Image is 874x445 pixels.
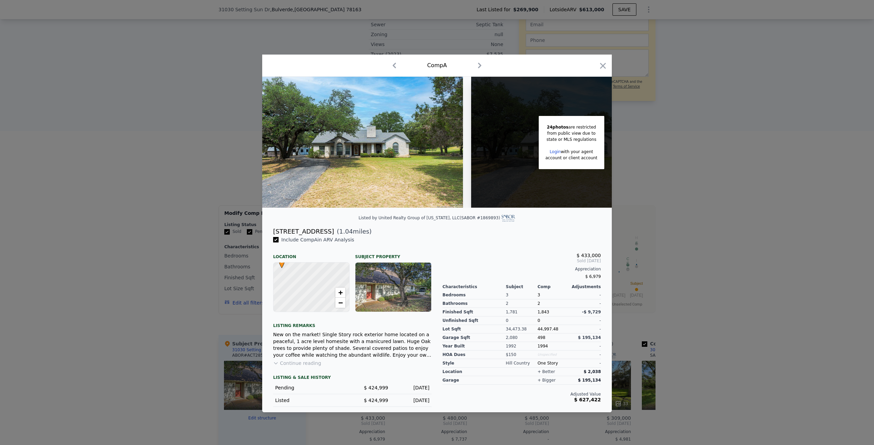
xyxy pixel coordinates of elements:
[506,316,538,325] div: 0
[569,316,601,325] div: -
[561,149,593,154] span: with your agent
[442,291,506,299] div: Bedrooms
[442,316,506,325] div: Unfinished Sqft
[442,359,506,368] div: Style
[578,335,601,340] span: $ 195,134
[546,136,597,143] div: state or MLS regulations
[442,342,506,351] div: Year Built
[364,385,388,390] span: $ 424,999
[537,299,569,308] div: 2
[442,284,506,290] div: Characteristics
[506,299,538,308] div: 2
[569,342,601,351] div: -
[506,359,538,368] div: Hill Country
[537,327,558,331] span: 44,997.48
[569,325,601,333] div: -
[427,61,447,70] div: Comp A
[537,293,540,297] span: 3
[442,308,506,316] div: Finished Sqft
[569,299,601,308] div: -
[275,384,347,391] div: Pending
[338,288,343,297] span: +
[442,351,506,359] div: HOA Dues
[273,317,432,328] div: Listing remarks
[273,375,432,382] div: LISTING & SALE HISTORY
[442,391,601,397] div: Adjusted Value
[358,216,516,220] div: Listed by United Realty Group of [US_STATE], LLC (SABOR #1869893)
[279,237,357,242] span: Include Comp A in ARV Analysis
[584,369,601,374] span: $ 2,038
[273,249,350,259] div: Location
[537,342,569,351] div: 1994
[502,215,516,222] img: SABOR Logo
[506,284,538,290] div: Subject
[537,335,545,340] span: 498
[546,130,597,136] div: from public view due to
[550,149,561,154] a: Login
[537,369,555,374] div: + better
[339,228,353,235] span: 1.04
[537,351,569,359] div: Unspecified
[537,377,555,383] div: + bigger
[394,384,429,391] div: [DATE]
[546,155,597,161] div: account or client account
[442,299,506,308] div: Bathrooms
[442,333,506,342] div: Garage Sqft
[506,291,538,299] div: 3
[537,359,569,368] div: One Story
[506,308,538,316] div: 1,781
[574,397,601,402] span: $ 627,422
[569,359,601,368] div: -
[506,342,538,351] div: 1992
[537,310,549,314] span: 1,843
[442,368,506,376] div: location
[577,253,601,258] span: $ 433,000
[334,227,371,236] span: ( miles)
[585,274,601,279] span: $ 6,979
[277,259,281,263] div: •
[273,360,321,367] button: Continue reading
[569,351,601,359] div: -
[275,397,347,404] div: Listed
[569,291,601,299] div: -
[442,376,506,385] div: garage
[546,124,597,130] div: are restricted
[506,351,538,359] div: $150
[442,325,506,333] div: Lot Sqft
[338,298,343,307] span: −
[537,318,540,323] span: 0
[273,227,334,236] div: [STREET_ADDRESS]
[506,333,538,342] div: 2,080
[364,398,388,403] span: $ 424,999
[578,378,601,383] span: $ 195,134
[335,298,346,308] a: Zoom out
[547,125,568,130] span: 24 photos
[335,287,346,298] a: Zoom in
[394,397,429,404] div: [DATE]
[582,310,601,314] span: -$ 9,729
[569,284,601,290] div: Adjustments
[506,325,538,333] div: 34,473.38
[537,284,569,290] div: Comp
[442,266,601,272] div: Appreciation
[355,249,432,259] div: Subject Property
[262,77,463,208] img: Property Img
[273,331,432,358] div: New on the market! Single Story rock exterior home located on a peaceful, 1 acre level homesite w...
[442,258,601,264] span: Sold [DATE]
